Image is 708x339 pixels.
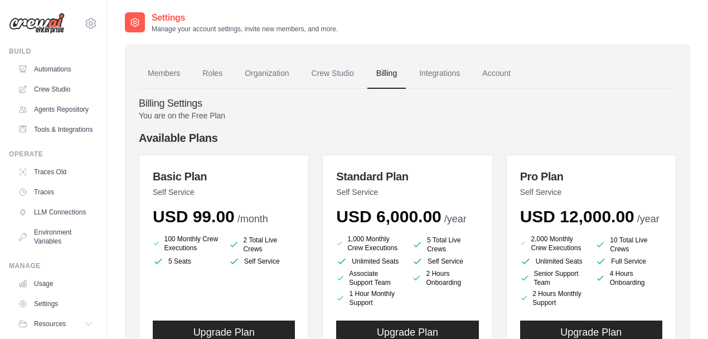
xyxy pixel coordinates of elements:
[152,25,338,34] p: Manage your account settings, invite new members, and more.
[13,60,98,78] a: Automations
[412,256,479,267] li: Self Service
[520,187,662,198] p: Self Service
[13,275,98,293] a: Usage
[336,169,478,184] h3: Standard Plan
[229,256,295,267] li: Self Service
[13,295,98,313] a: Settings
[229,236,295,254] li: 2 Total Live Crews
[13,183,98,201] a: Traces
[153,207,235,226] span: USD 99.00
[139,110,676,121] p: You are on the Free Plan
[139,130,676,146] h4: Available Plans
[336,256,403,267] li: Unlimited Seats
[336,269,403,287] li: Associate Support Team
[153,233,220,254] li: 100 Monthly Crew Executions
[153,169,295,184] h3: Basic Plan
[336,289,403,307] li: 1 Hour Monthly Support
[13,315,98,333] button: Resources
[9,261,98,270] div: Manage
[412,269,479,287] li: 2 Hours Onboarding
[13,163,98,181] a: Traces Old
[473,59,520,89] a: Account
[193,59,231,89] a: Roles
[153,187,295,198] p: Self Service
[367,59,406,89] a: Billing
[520,256,587,267] li: Unlimited Seats
[412,236,479,254] li: 5 Total Live Crews
[34,319,66,328] span: Resources
[9,150,98,159] div: Operate
[595,269,662,287] li: 4 Hours Onboarding
[336,207,441,226] span: USD 6,000.00
[520,169,662,184] h3: Pro Plan
[520,207,634,226] span: USD 12,000.00
[336,187,478,198] p: Self Service
[336,233,403,254] li: 1,000 Monthly Crew Executions
[13,80,98,98] a: Crew Studio
[13,101,98,118] a: Agents Repository
[520,269,587,287] li: Senior Support Team
[13,203,98,221] a: LLM Connections
[595,256,662,267] li: Full Service
[13,223,98,250] a: Environment Variables
[410,59,469,89] a: Integrations
[13,121,98,139] a: Tools & Integrations
[303,59,363,89] a: Crew Studio
[139,59,189,89] a: Members
[637,213,659,225] span: /year
[520,289,587,307] li: 2 Hours Monthly Support
[9,47,98,56] div: Build
[237,213,268,225] span: /month
[520,233,587,254] li: 2,000 Monthly Crew Executions
[236,59,298,89] a: Organization
[139,98,676,110] h4: Billing Settings
[9,13,65,34] img: Logo
[595,236,662,254] li: 10 Total Live Crews
[152,11,338,25] h2: Settings
[153,256,220,267] li: 5 Seats
[444,213,467,225] span: /year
